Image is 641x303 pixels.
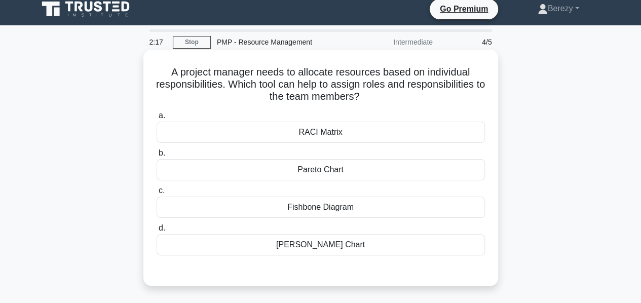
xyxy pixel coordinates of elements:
[156,66,486,103] h5: A project manager needs to allocate resources based on individual responsibilities. Which tool ca...
[159,186,165,195] span: c.
[157,234,485,255] div: [PERSON_NAME] Chart
[434,3,494,15] a: Go Premium
[159,111,165,120] span: a.
[159,223,165,232] span: d.
[350,32,439,52] div: Intermediate
[173,36,211,49] a: Stop
[157,197,485,218] div: Fishbone Diagram
[157,122,485,143] div: RACI Matrix
[439,32,498,52] div: 4/5
[211,32,350,52] div: PMP - Resource Management
[157,159,485,180] div: Pareto Chart
[143,32,173,52] div: 2:17
[159,148,165,157] span: b.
